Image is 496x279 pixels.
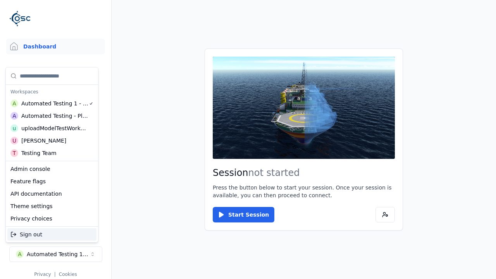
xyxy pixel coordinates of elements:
div: [PERSON_NAME] [21,137,66,145]
div: Theme settings [7,200,96,212]
div: A [10,100,18,107]
div: A [10,112,18,120]
div: Feature flags [7,175,96,188]
div: U [10,137,18,145]
div: T [10,149,18,157]
div: Suggestions [6,227,98,242]
div: Suggestions [6,161,98,226]
div: Suggestions [6,67,98,161]
div: Automated Testing 1 - Playwright [21,100,89,107]
div: Automated Testing - Playwright [21,112,88,120]
div: Privacy choices [7,212,96,225]
div: uploadModelTestWorkspace [21,124,88,132]
div: API documentation [7,188,96,200]
div: Testing Team [21,149,57,157]
div: Sign out [7,228,96,241]
div: Admin console [7,163,96,175]
div: u [10,124,18,132]
div: Workspaces [7,86,96,97]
